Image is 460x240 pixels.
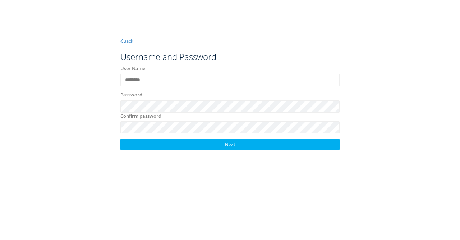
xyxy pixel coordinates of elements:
[120,7,200,34] img: Kestava_white.png
[120,91,142,99] label: Password
[120,65,145,72] label: User Name
[120,139,340,150] a: Next
[120,113,161,120] label: Confirm password
[120,52,340,62] h3: Username and Password
[120,38,133,44] a: Back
